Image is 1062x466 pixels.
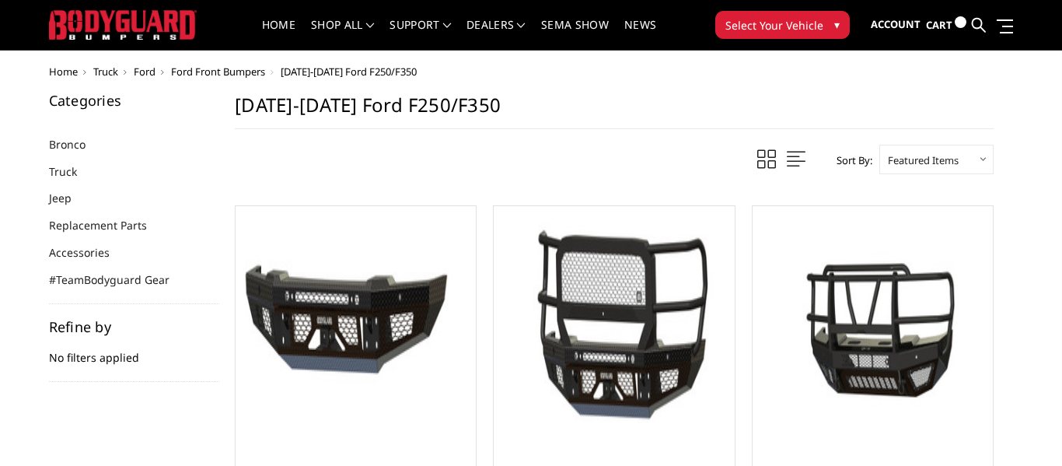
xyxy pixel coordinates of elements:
[281,65,417,79] span: [DATE]-[DATE] Ford F250/F350
[498,210,730,443] a: 2023-2026 Ford F250-350 - FT Series - Extreme Front Bumper 2023-2026 Ford F250-350 - FT Series - ...
[390,19,451,50] a: Support
[725,17,823,33] span: Select Your Vehicle
[49,244,129,261] a: Accessories
[49,163,96,180] a: Truck
[541,19,609,50] a: SEMA Show
[715,11,850,39] button: Select Your Vehicle
[624,19,656,50] a: News
[926,18,952,32] span: Cart
[871,4,921,46] a: Account
[239,210,472,443] img: 2023-2025 Ford F250-350 - FT Series - Base Front Bumper
[171,65,265,79] a: Ford Front Bumpers
[49,320,220,382] div: No filters applied
[828,149,872,172] label: Sort By:
[49,65,78,79] a: Home
[49,93,220,107] h5: Categories
[49,272,189,288] a: #TeamBodyguard Gear
[49,217,166,233] a: Replacement Parts
[49,10,197,39] img: BODYGUARD BUMPERS
[871,17,921,31] span: Account
[834,16,840,33] span: ▾
[756,210,989,443] a: 2023-2026 Ford F250-350 - T2 Series - Extreme Front Bumper (receiver or winch) 2023-2026 Ford F25...
[466,19,526,50] a: Dealers
[311,19,374,50] a: shop all
[926,4,966,47] a: Cart
[262,19,295,50] a: Home
[235,93,994,129] h1: [DATE]-[DATE] Ford F250/F350
[93,65,118,79] a: Truck
[49,190,91,206] a: Jeep
[49,136,105,152] a: Bronco
[49,320,220,334] h5: Refine by
[134,65,155,79] a: Ford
